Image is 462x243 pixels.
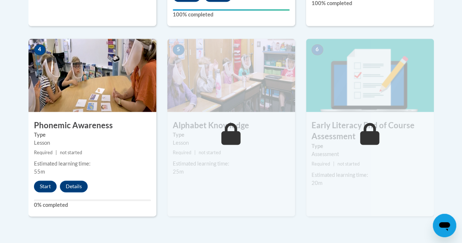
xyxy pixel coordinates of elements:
[173,44,184,55] span: 5
[312,44,323,55] span: 6
[199,150,221,155] span: not started
[306,120,434,143] h3: Early Literacy End of Course Assessment
[34,131,151,139] label: Type
[60,181,88,192] button: Details
[56,150,57,155] span: |
[34,44,46,55] span: 4
[167,39,295,112] img: Course Image
[28,120,156,131] h3: Phonemic Awareness
[433,214,456,237] iframe: Button to launch messaging window
[173,11,290,19] label: 100% completed
[173,139,290,147] div: Lesson
[312,150,428,158] div: Assessment
[173,131,290,139] label: Type
[34,181,57,192] button: Start
[312,171,428,179] div: Estimated learning time:
[173,160,290,168] div: Estimated learning time:
[167,120,295,131] h3: Alphabet Knowledge
[34,139,151,147] div: Lesson
[306,39,434,112] img: Course Image
[194,150,196,155] span: |
[60,150,82,155] span: not started
[173,150,191,155] span: Required
[34,168,45,175] span: 55m
[312,142,428,150] label: Type
[312,161,330,167] span: Required
[173,168,184,175] span: 25m
[333,161,335,167] span: |
[34,160,151,168] div: Estimated learning time:
[312,180,322,186] span: 20m
[173,9,290,11] div: Your progress
[34,201,151,209] label: 0% completed
[28,39,156,112] img: Course Image
[337,161,360,167] span: not started
[34,150,53,155] span: Required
